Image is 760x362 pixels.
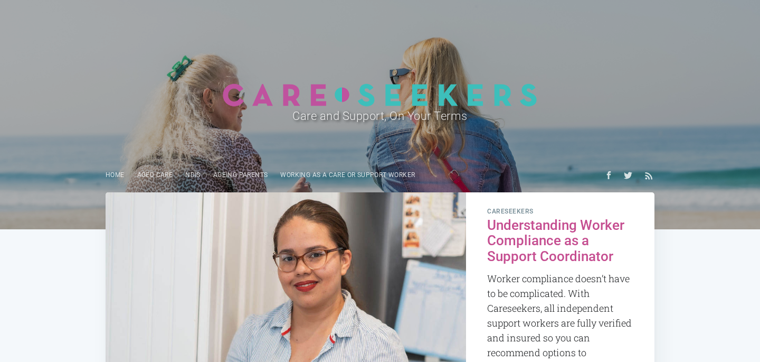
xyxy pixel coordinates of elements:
a: Home [99,165,131,185]
a: Ageing parents [207,165,274,185]
h2: Understanding Worker Compliance as a Support Coordinator [487,218,633,265]
a: Working as a care or support worker [274,165,421,185]
img: Careseekers [222,83,537,107]
a: Aged Care [131,165,179,185]
a: NDIS [179,165,207,185]
h2: Care and Support, On Your Terms [136,107,624,125]
span: careseekers [487,208,633,216]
